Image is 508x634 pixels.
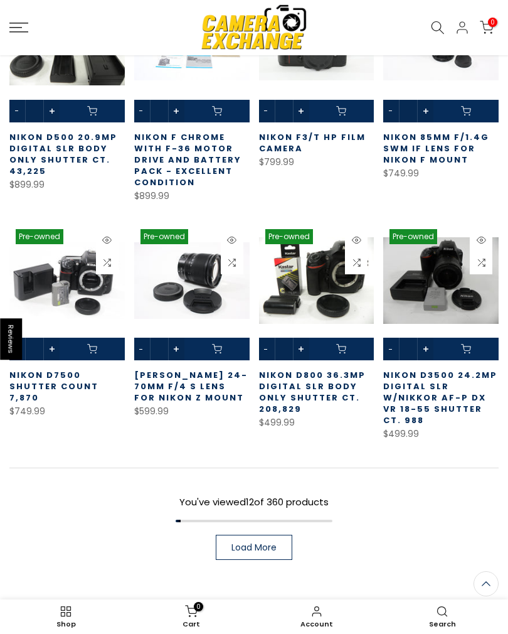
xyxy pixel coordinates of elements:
a: Account [254,603,379,631]
a: Nikon D3500 24.2mp Digital SLR w/Nikkor Af-P DX VR 18-55 Shutter Ct. 988 [383,369,497,426]
a: Back to the top [474,571,499,596]
span: 12 [246,495,254,508]
div: $899.99 [9,177,125,193]
span: You've viewed of 360 products [179,495,329,508]
span: 0 [488,18,497,27]
a: Shop [3,603,129,631]
span: Load More [231,543,277,552]
a: Nikon 85mm f/1.4G SWM IF Lens for Nikon F Mount [383,131,489,166]
a: Nikon D7500 Shutter Count 7,870 [9,369,98,404]
a: 0 Cart [129,603,254,631]
a: 0 [480,21,494,35]
div: $499.99 [259,415,374,431]
div: $499.99 [383,426,499,442]
span: Account [260,621,373,628]
span: Search [386,621,499,628]
a: Nikon F Chrome with F-36 Motor Drive and Battery Pack - Excellent Condition [134,131,241,188]
div: $749.99 [9,404,125,419]
div: $799.99 [259,154,374,170]
a: Nikon D500 20.9mp Digital SLR Body Only Shutter Ct. 43,225 [9,131,117,177]
a: [PERSON_NAME] 24-70mm f/4 S Lens for Nikon Z Mount [134,369,248,404]
a: Nikon D800 36.3mp Digital SLR Body Only Shutter Ct. 208,829 [259,369,366,415]
div: $749.99 [383,166,499,181]
div: $899.99 [134,188,250,204]
div: $599.99 [134,404,250,419]
span: 0 [194,602,203,611]
a: Nikon F3/T HP Film Camera [259,131,366,154]
a: Load More [216,535,292,560]
span: Cart [135,621,248,628]
a: Search [379,603,505,631]
span: Shop [9,621,122,628]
